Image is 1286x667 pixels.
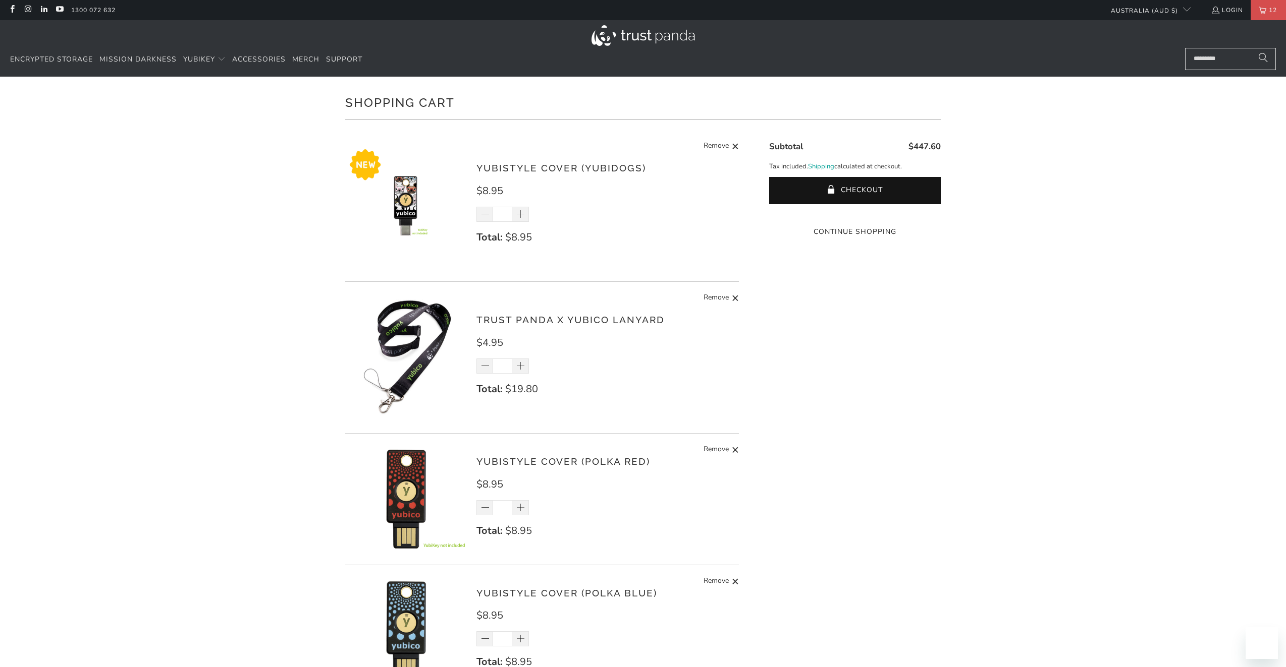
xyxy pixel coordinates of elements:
[476,184,503,198] span: $8.95
[10,48,362,72] nav: Translation missing: en.navigation.header.main_nav
[39,6,48,14] a: Trust Panda Australia on LinkedIn
[345,92,941,112] h1: Shopping Cart
[476,587,657,598] a: YubiStyle Cover (Polka Blue)
[476,230,503,244] strong: Total:
[1185,48,1276,70] input: Search...
[505,524,532,537] span: $8.95
[505,230,532,244] span: $8.95
[23,6,32,14] a: Trust Panda Australia on Instagram
[476,524,503,537] strong: Total:
[476,314,665,325] a: Trust Panda x Yubico Lanyard
[704,140,729,153] span: Remove
[10,54,93,64] span: Encrypted Storage
[704,575,729,588] span: Remove
[183,54,215,64] span: YubiKey
[908,141,941,152] span: $447.60
[292,48,319,72] a: Merch
[345,297,466,418] img: Trust Panda x Yubico Lanyard
[476,162,646,173] a: YubiStyle Cover (YubiDogs)
[476,609,503,622] span: $8.95
[769,226,941,237] a: Continue Shopping
[476,477,503,491] span: $8.95
[704,444,739,456] a: Remove
[55,6,64,14] a: Trust Panda Australia on YouTube
[71,5,116,16] a: 1300 072 632
[769,141,803,152] span: Subtotal
[232,54,286,64] span: Accessories
[99,48,177,72] a: Mission Darkness
[769,177,941,204] button: Checkout
[769,161,941,172] p: Tax included. calculated at checkout.
[476,456,650,467] a: YubiStyle Cover (Polka Red)
[704,140,739,153] a: Remove
[10,48,93,72] a: Encrypted Storage
[326,48,362,72] a: Support
[232,48,286,72] a: Accessories
[1246,627,1278,659] iframe: Button to launch messaging window
[1211,5,1243,16] a: Login
[1251,48,1276,70] button: Search
[476,336,503,349] span: $4.95
[592,25,695,46] img: Trust Panda Australia
[505,382,538,396] span: $19.80
[704,292,739,305] a: Remove
[292,54,319,64] span: Merch
[326,54,362,64] span: Support
[99,54,177,64] span: Mission Darkness
[8,6,16,14] a: Trust Panda Australia on Facebook
[704,444,729,456] span: Remove
[345,145,466,266] img: YubiStyle Cover (YubiDogs)
[183,48,226,72] summary: YubiKey
[704,575,739,588] a: Remove
[704,292,729,305] span: Remove
[345,449,466,550] img: YubiStyle Cover (Polka Red)
[476,382,503,396] strong: Total:
[808,161,834,172] a: Shipping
